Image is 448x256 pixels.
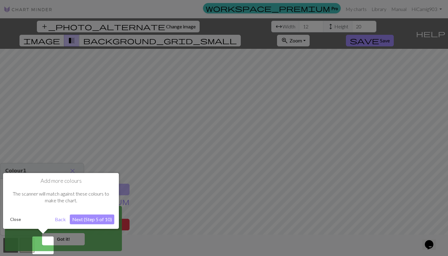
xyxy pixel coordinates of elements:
[8,178,114,184] h1: Add more colours
[52,215,68,224] button: Back
[3,173,119,229] div: Add more colours
[8,184,114,210] div: The scanner will match against these colours to make the chart.
[70,215,114,224] button: Next (Step 5 of 10)
[8,215,23,224] button: Close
